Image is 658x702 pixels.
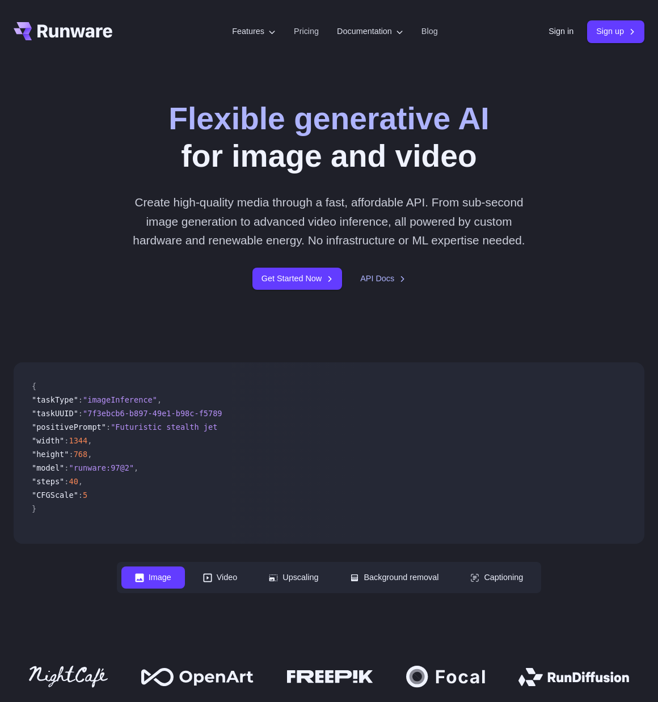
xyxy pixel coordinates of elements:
span: 1344 [69,436,87,445]
strong: Flexible generative AI [168,101,489,136]
span: : [64,463,69,472]
span: , [87,450,92,459]
span: "steps" [32,477,64,486]
span: { [32,382,36,391]
span: "7f3ebcb6-b897-49e1-b98c-f5789d2d40d7" [83,409,259,418]
span: 40 [69,477,78,486]
button: Video [189,566,251,589]
span: "Futuristic stealth jet streaking through a neon-lit cityscape with glowing purple exhaust" [111,422,533,432]
span: : [64,477,69,486]
button: Upscaling [255,566,332,589]
label: Features [232,25,276,38]
span: : [78,409,83,418]
span: , [78,477,83,486]
span: : [78,490,83,500]
span: : [69,450,73,459]
h1: for image and video [168,100,489,175]
span: "model" [32,463,64,472]
span: "runware:97@2" [69,463,134,472]
button: Captioning [457,566,537,589]
a: Get Started Now [252,268,342,290]
span: "height" [32,450,69,459]
span: 5 [83,490,87,500]
span: "taskUUID" [32,409,78,418]
a: Pricing [294,25,319,38]
label: Documentation [337,25,403,38]
span: "width" [32,436,64,445]
span: : [106,422,111,432]
span: "imageInference" [83,395,157,404]
a: Blog [421,25,438,38]
a: Sign in [549,25,573,38]
a: Sign up [587,20,644,43]
a: API Docs [360,272,406,285]
span: : [64,436,69,445]
span: , [134,463,138,472]
button: Background removal [336,566,452,589]
span: "taskType" [32,395,78,404]
span: "CFGScale" [32,490,78,500]
button: Image [121,566,185,589]
a: Go to / [14,22,112,40]
span: : [78,395,83,404]
span: } [32,504,36,513]
span: , [157,395,162,404]
p: Create high-quality media through a fast, affordable API. From sub-second image generation to adv... [127,193,531,249]
span: , [87,436,92,445]
span: 768 [74,450,88,459]
span: "positivePrompt" [32,422,106,432]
